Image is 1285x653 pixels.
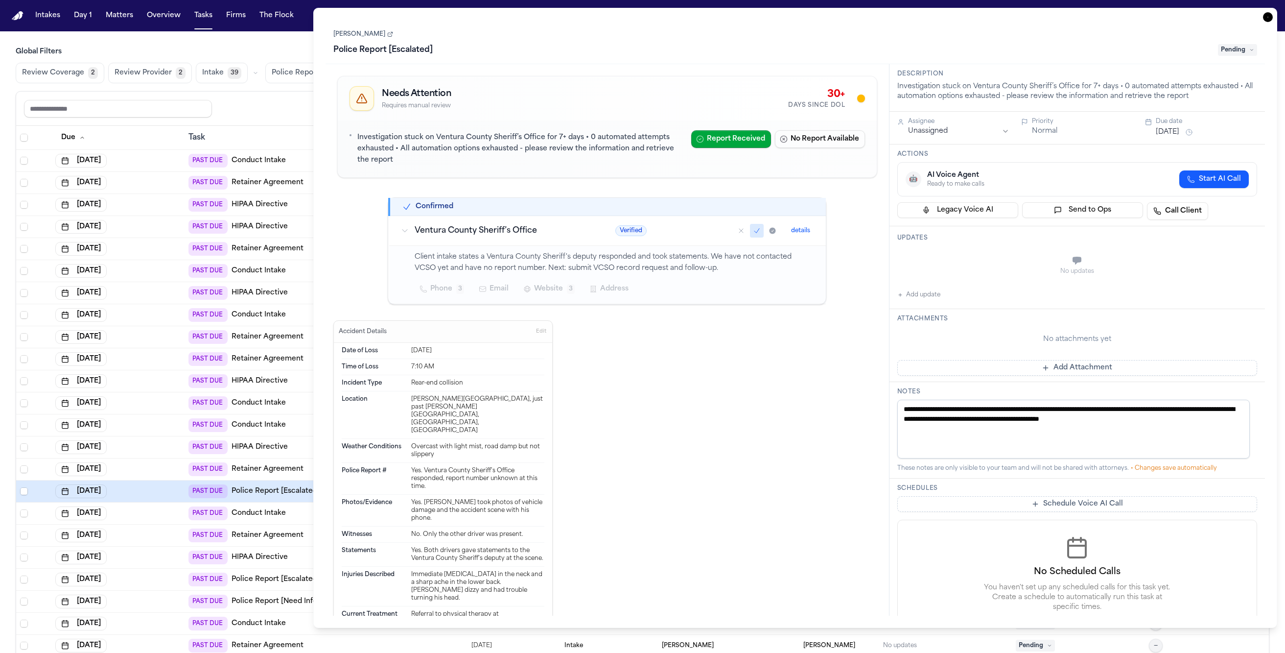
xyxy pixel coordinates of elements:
span: Review Provider [115,68,172,78]
div: No. Only the other driver was present. [411,531,544,538]
button: details [787,225,814,237]
button: Review Provider2 [108,63,192,83]
div: 7:10 AM [411,363,544,371]
dt: Date of Loss [342,347,405,355]
div: No attachments yet [897,335,1258,344]
button: Report Received [691,130,771,148]
dt: Time of Loss [342,363,405,371]
div: 30+ [788,88,845,101]
span: 39 [228,67,241,79]
h3: Schedules [897,484,1258,492]
a: Matters [102,7,137,24]
button: Review Coverage2 [16,63,104,83]
dt: Current Treatment [342,610,405,634]
dt: Witnesses [342,531,405,538]
span: • Changes save automatically [1131,465,1217,471]
div: Assignee [908,118,1009,125]
span: 2 [176,67,186,79]
span: Pending [1218,44,1257,56]
dt: Police Report # [342,467,405,490]
div: Overcast with light mist, road damp but not slippery [411,443,544,459]
button: Police Report & Investigation13 [265,63,396,83]
button: Overview [143,7,185,24]
button: The Flock [256,7,298,24]
p: Investigation stuck on Ventura County Sheriff’s Office for 7+ days • 0 automated attempts exhaust... [897,82,1258,101]
img: Finch Logo [12,11,23,21]
h3: Actions [897,150,1258,158]
dt: Incident Type [342,379,405,387]
a: Home [12,11,23,21]
h3: Notes [897,388,1258,396]
button: Website3 [518,280,581,298]
span: 2 [88,67,98,79]
p: You haven't set up any scheduled calls for this task yet. Create a schedule to automatically run ... [983,583,1171,612]
span: Edit [536,328,546,335]
div: Rear-end collision [411,379,544,387]
button: Send to Ops [1022,202,1143,218]
div: Referral to physical therapy at [GEOGRAPHIC_DATA], [GEOGRAPHIC_DATA] campus. [411,610,544,634]
dt: Photos/Evidence [342,499,405,522]
h3: Description [897,70,1258,78]
span: Police Report & Investigation [272,68,373,78]
p: Client intake states a Ventura County Sheriff's deputy responded and took statements. We have not... [415,252,814,274]
span: Start AI Call [1199,174,1241,184]
div: [DATE] [411,347,544,355]
a: Call Client [1147,202,1208,220]
h2: Needs Attention [382,87,451,101]
div: Yes. Ventura County Sheriff's Office responded, report number unknown at this time. [411,467,544,490]
h3: Ventura County Sheriff’s Office [415,225,591,237]
div: Due date [1156,118,1257,125]
button: Start AI Call [1179,170,1249,188]
button: Mark as no report [734,224,748,238]
div: Priority [1032,118,1133,125]
button: Legacy Voice AI [897,202,1018,218]
button: Intake39 [196,63,248,83]
h2: Confirmed [416,202,453,212]
h3: Global Filters [16,47,1269,57]
div: Ready to make calls [927,180,984,188]
span: Verified [615,225,647,236]
button: Address [584,280,634,298]
h3: Attachments [897,315,1258,323]
h3: Updates [897,234,1258,242]
span: Review Coverage [22,68,84,78]
div: [PERSON_NAME][GEOGRAPHIC_DATA], just past [PERSON_NAME][GEOGRAPHIC_DATA], [GEOGRAPHIC_DATA], [GEO... [411,395,544,435]
button: Day 1 [70,7,96,24]
button: Add Attachment [897,360,1258,376]
h3: Accident Details [337,328,389,336]
div: Immediate [MEDICAL_DATA] in the neck and a sharp ache in the lower back. [PERSON_NAME] dizzy and ... [411,571,544,602]
button: Intakes [31,7,64,24]
button: Schedule Voice AI Call [897,496,1258,512]
p: Requires manual review [382,102,451,110]
h3: No Scheduled Calls [913,565,1241,579]
button: Tasks [190,7,216,24]
h1: Police Report [Escalated] [329,42,437,58]
button: Phone3 [415,280,470,298]
span: 🤖 [909,174,917,184]
span: Intake [202,68,224,78]
button: Normal [1032,126,1057,136]
dt: Injuries Described [342,571,405,602]
button: [DATE] [1156,127,1179,137]
div: Yes. Both drivers gave statements to the Ventura County Sheriff's deputy at the scene. [411,547,544,562]
button: Add update [897,289,940,301]
div: Days Since DOL [788,101,845,109]
button: Edit [533,324,549,339]
div: No updates [897,267,1258,275]
button: Firms [222,7,250,24]
button: No Report Available [775,130,865,148]
a: [PERSON_NAME] [333,30,393,38]
dt: Statements [342,547,405,562]
button: Mark as received [766,224,779,238]
p: Investigation stuck on Ventura County Sheriff’s Office for 7+ days • 0 automated attempts exhaust... [357,132,683,166]
button: Email [474,280,514,298]
dt: Location [342,395,405,435]
div: AI Voice Agent [927,170,984,180]
dt: Weather Conditions [342,443,405,459]
button: Snooze task [1183,126,1195,138]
